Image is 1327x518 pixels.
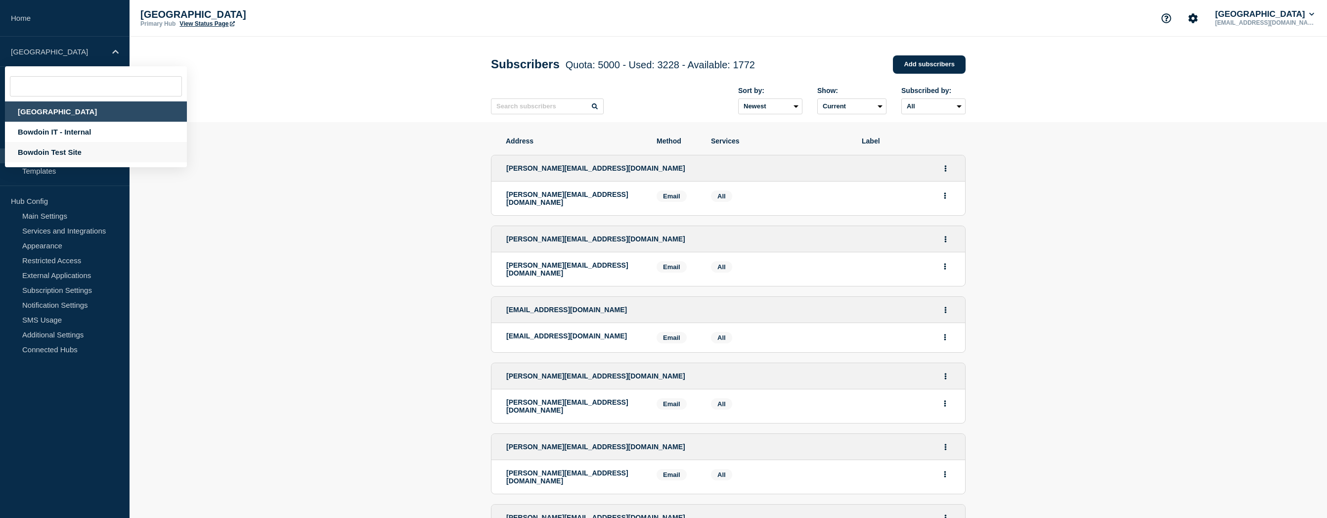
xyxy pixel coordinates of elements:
[717,400,726,408] span: All
[179,20,234,27] a: View Status Page
[506,469,642,485] p: [PERSON_NAME][EMAIL_ADDRESS][DOMAIN_NAME]
[1156,8,1177,29] button: Support
[506,372,685,380] span: [PERSON_NAME][EMAIL_ADDRESS][DOMAIN_NAME]
[717,263,726,271] span: All
[491,57,755,71] h1: Subscribers
[939,439,952,455] button: Actions
[711,137,847,145] span: Services
[862,137,951,145] span: Label
[5,122,187,142] div: Bowdoin IT - Internal
[140,9,338,20] p: [GEOGRAPHIC_DATA]
[491,98,604,114] input: Search subscribers
[506,261,642,277] p: [PERSON_NAME][EMAIL_ADDRESS][DOMAIN_NAME]
[657,332,687,343] span: Email
[939,161,952,176] button: Actions
[506,190,642,206] p: [PERSON_NAME][EMAIL_ADDRESS][DOMAIN_NAME]
[657,261,687,273] span: Email
[657,398,687,410] span: Email
[566,59,755,70] span: Quota: 5000 - Used: 3228 - Available: 1772
[939,232,952,247] button: Actions
[939,369,952,384] button: Actions
[738,98,802,114] select: Sort by
[901,98,966,114] select: Subscribed by
[506,306,627,314] span: [EMAIL_ADDRESS][DOMAIN_NAME]
[817,98,886,114] select: Deleted
[657,469,687,480] span: Email
[506,332,642,340] p: [EMAIL_ADDRESS][DOMAIN_NAME]
[657,137,696,145] span: Method
[939,259,951,274] button: Actions
[506,164,685,172] span: [PERSON_NAME][EMAIL_ADDRESS][DOMAIN_NAME]
[939,396,951,411] button: Actions
[1213,19,1316,26] p: [EMAIL_ADDRESS][DOMAIN_NAME]
[717,334,726,341] span: All
[140,20,176,27] p: Primary Hub
[1183,8,1203,29] button: Account settings
[5,142,187,162] div: Bowdoin Test Site
[901,87,966,94] div: Subscribed by:
[939,467,951,482] button: Actions
[506,235,685,243] span: [PERSON_NAME][EMAIL_ADDRESS][DOMAIN_NAME]
[939,330,951,345] button: Actions
[11,47,106,56] p: [GEOGRAPHIC_DATA]
[657,190,687,202] span: Email
[939,302,952,318] button: Actions
[738,87,802,94] div: Sort by:
[893,55,966,74] a: Add subscribers
[939,188,951,203] button: Actions
[817,87,886,94] div: Show:
[717,192,726,200] span: All
[5,101,187,122] div: [GEOGRAPHIC_DATA]
[506,398,642,414] p: [PERSON_NAME][EMAIL_ADDRESS][DOMAIN_NAME]
[1213,9,1316,19] button: [GEOGRAPHIC_DATA]
[506,443,685,451] span: [PERSON_NAME][EMAIL_ADDRESS][DOMAIN_NAME]
[506,137,642,145] span: Address
[717,471,726,478] span: All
